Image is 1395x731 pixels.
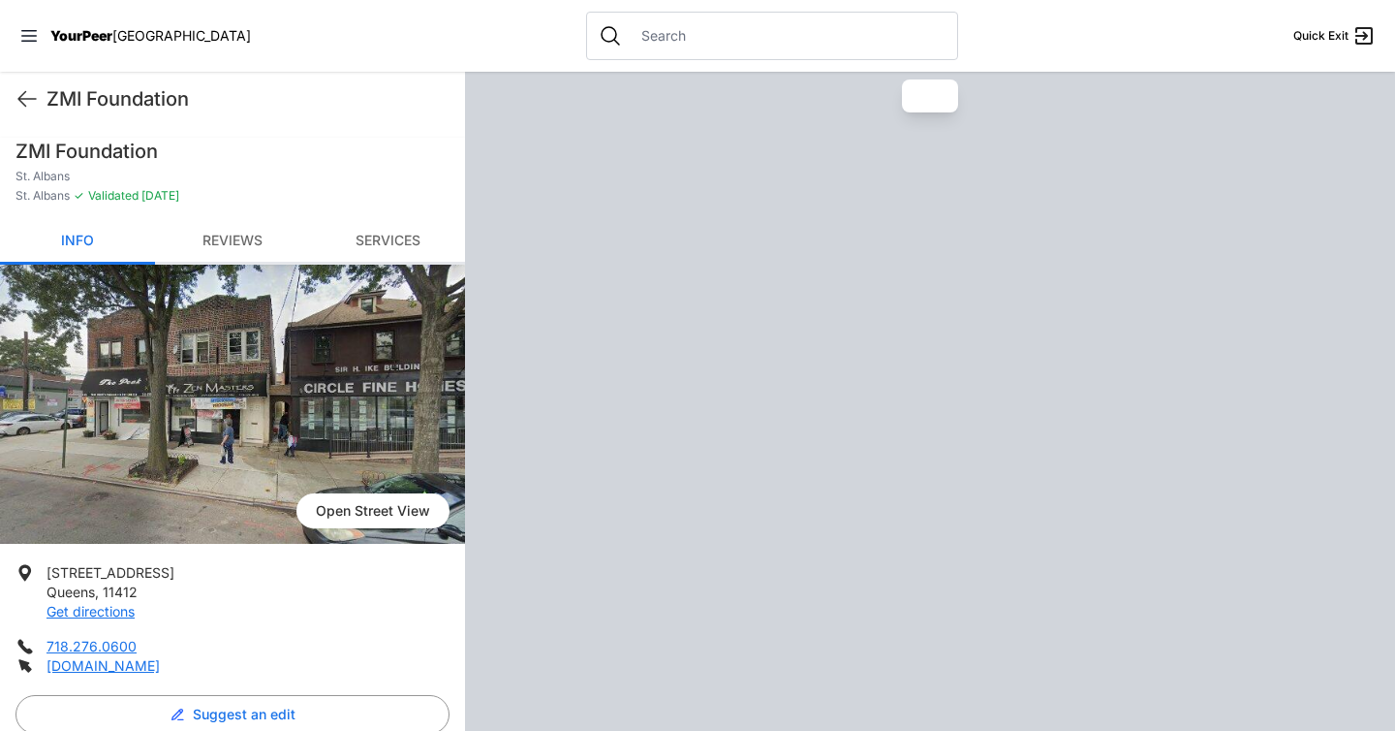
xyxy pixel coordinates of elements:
h1: ZMI Foundation [15,138,449,165]
a: [DOMAIN_NAME] [46,657,160,674]
a: Get directions [46,603,135,620]
span: [STREET_ADDRESS] [46,564,174,581]
span: ✓ [74,188,84,204]
a: YourPeer[GEOGRAPHIC_DATA] [50,30,251,42]
a: Reviews [155,219,310,265]
span: 11412 [103,584,138,600]
span: YourPeer [50,27,112,44]
p: St. Albans [15,169,449,184]
span: St. Albans [15,188,70,204]
span: Validated [88,188,139,203]
a: 718.276.0600 [46,638,137,654]
a: Quick Exit [1293,24,1376,48]
a: Services [310,219,465,265]
span: Suggest an edit [193,705,295,724]
span: [GEOGRAPHIC_DATA] [112,27,251,44]
span: Quick Exit [1293,28,1348,44]
h1: ZMI Foundation [46,85,449,112]
span: [DATE] [139,188,179,203]
span: Queens [46,584,95,600]
span: , [95,584,99,600]
span: Open Street View [296,493,449,528]
input: Search [630,26,945,46]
